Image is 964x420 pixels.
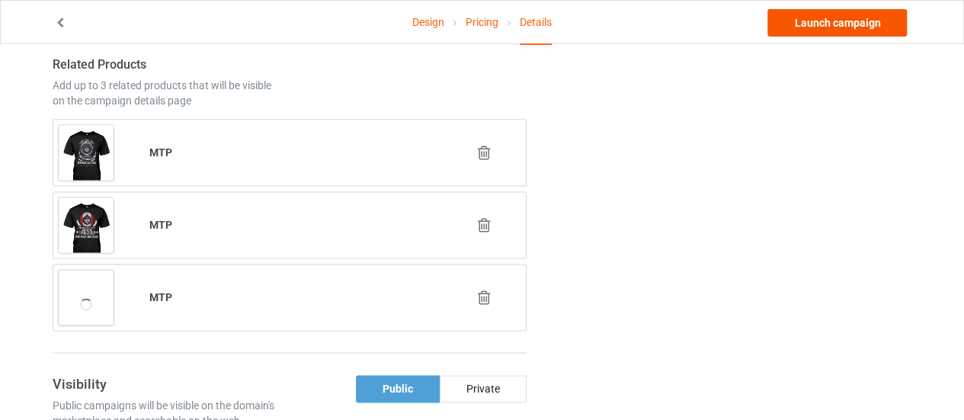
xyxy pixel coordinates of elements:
div: Private [440,375,527,402]
a: Pricing [466,1,498,43]
b: MTP [149,219,172,231]
a: Launch campaign [767,9,907,37]
b: MTP [149,146,172,159]
h4: Related Products [53,57,284,73]
div: Details [520,1,552,45]
a: Design [412,1,444,43]
b: MTP [149,291,172,303]
div: Add up to 3 related products that will be visible on the campaign details page [53,78,284,108]
div: Public [356,375,440,402]
h3: Visibility [53,375,284,393]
